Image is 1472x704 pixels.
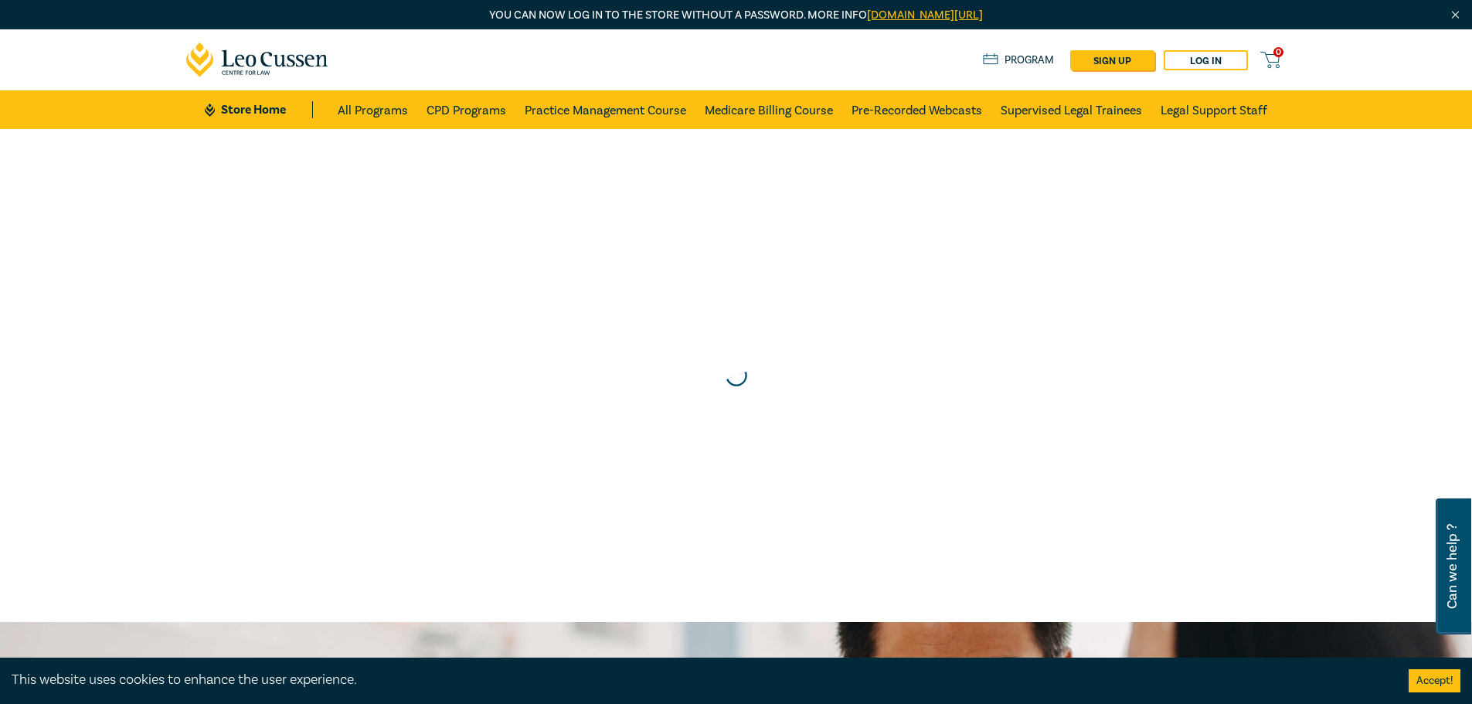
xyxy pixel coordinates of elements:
[1449,9,1462,22] img: Close
[705,90,833,129] a: Medicare Billing Course
[1001,90,1142,129] a: Supervised Legal Trainees
[338,90,408,129] a: All Programs
[1273,47,1283,57] span: 0
[1070,50,1154,70] a: sign up
[1164,50,1248,70] a: Log in
[867,8,983,22] a: [DOMAIN_NAME][URL]
[983,52,1055,69] a: Program
[1161,90,1267,129] a: Legal Support Staff
[1445,508,1460,625] span: Can we help ?
[1409,669,1460,692] button: Accept cookies
[12,670,1385,690] div: This website uses cookies to enhance the user experience.
[205,101,312,118] a: Store Home
[186,7,1287,24] p: You can now log in to the store without a password. More info
[525,90,686,129] a: Practice Management Course
[427,90,506,129] a: CPD Programs
[852,90,982,129] a: Pre-Recorded Webcasts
